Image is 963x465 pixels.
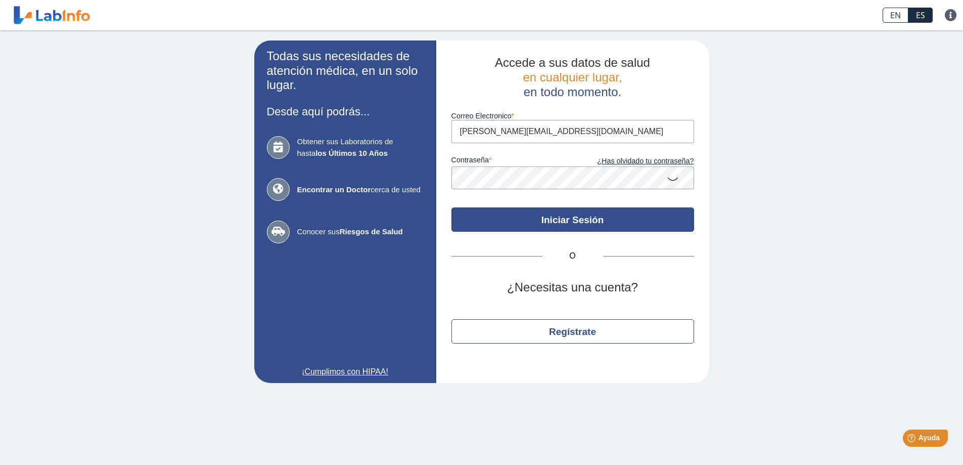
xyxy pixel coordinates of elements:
[573,156,694,167] a: ¿Has olvidado tu contraseña?
[523,70,622,84] span: en cualquier lugar,
[451,319,694,344] button: Regístrate
[524,85,621,99] span: en todo momento.
[267,49,424,93] h2: Todas sus necesidades de atención médica, en un solo lugar.
[451,207,694,232] button: Iniciar Sesión
[267,366,424,378] a: ¡Cumplimos con HIPAA!
[315,149,388,157] b: los Últimos 10 Años
[451,112,694,120] label: Correo Electronico
[267,105,424,118] h3: Desde aquí podrás...
[297,226,424,238] span: Conocer sus
[495,56,650,69] span: Accede a sus datos de salud
[873,426,952,454] iframe: Help widget launcher
[883,8,908,23] a: EN
[451,156,573,167] label: contraseña
[297,136,424,159] span: Obtener sus Laboratorios de hasta
[297,184,424,196] span: cerca de usted
[908,8,933,23] a: ES
[451,280,694,295] h2: ¿Necesitas una cuenta?
[542,250,603,262] span: O
[340,227,403,236] b: Riesgos de Salud
[297,185,371,194] b: Encontrar un Doctor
